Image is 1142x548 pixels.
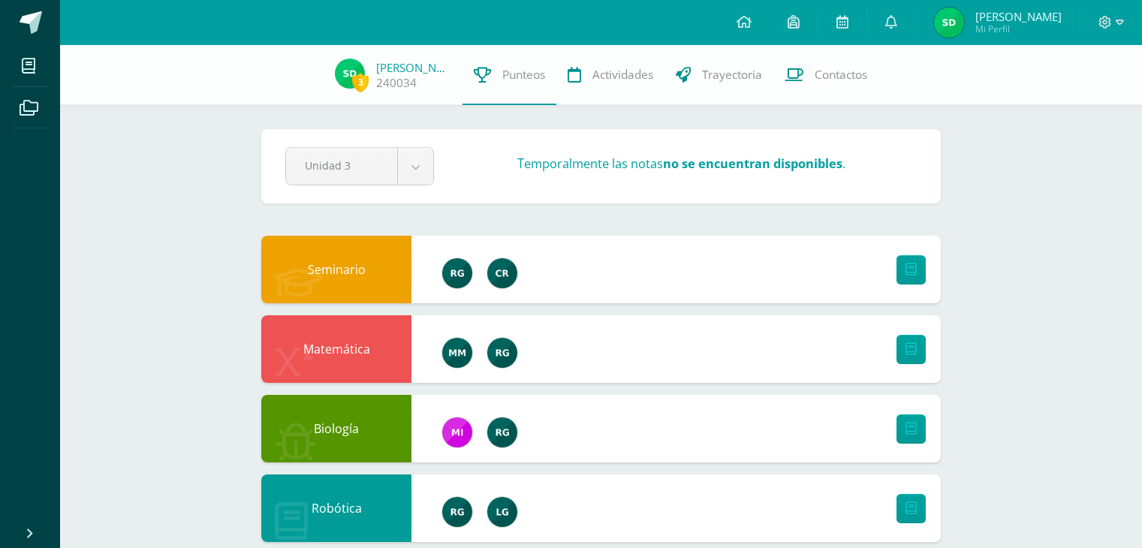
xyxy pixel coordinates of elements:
[376,60,451,75] a: [PERSON_NAME]
[487,497,517,527] img: d623eda778747ddb571c6f862ad83539.png
[934,8,964,38] img: 324bb892814eceb0f5012498de3a169f.png
[442,258,472,288] img: 24ef3269677dd7dd963c57b86ff4a022.png
[663,155,842,172] strong: no se encuentran disponibles
[556,45,664,105] a: Actividades
[261,315,411,383] div: Matemática
[702,67,762,83] span: Trayectoria
[517,155,845,172] h3: Temporalmente las notas .
[305,148,378,183] span: Unidad 3
[664,45,773,105] a: Trayectoria
[975,23,1062,35] span: Mi Perfil
[773,45,878,105] a: Contactos
[463,45,556,105] a: Punteos
[261,236,411,303] div: Seminario
[487,417,517,447] img: 24ef3269677dd7dd963c57b86ff4a022.png
[352,73,369,92] span: 3
[376,75,417,91] a: 240034
[442,497,472,527] img: 24ef3269677dd7dd963c57b86ff4a022.png
[442,417,472,447] img: e71b507b6b1ebf6fbe7886fc31de659d.png
[975,9,1062,24] span: [PERSON_NAME]
[502,67,545,83] span: Punteos
[487,258,517,288] img: e534704a03497a621ce20af3abe0ca0c.png
[335,59,365,89] img: 324bb892814eceb0f5012498de3a169f.png
[286,148,433,185] a: Unidad 3
[261,395,411,462] div: Biología
[592,67,653,83] span: Actividades
[442,338,472,368] img: ea0e1a9c59ed4b58333b589e14889882.png
[487,338,517,368] img: 24ef3269677dd7dd963c57b86ff4a022.png
[815,67,867,83] span: Contactos
[261,474,411,542] div: Robótica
